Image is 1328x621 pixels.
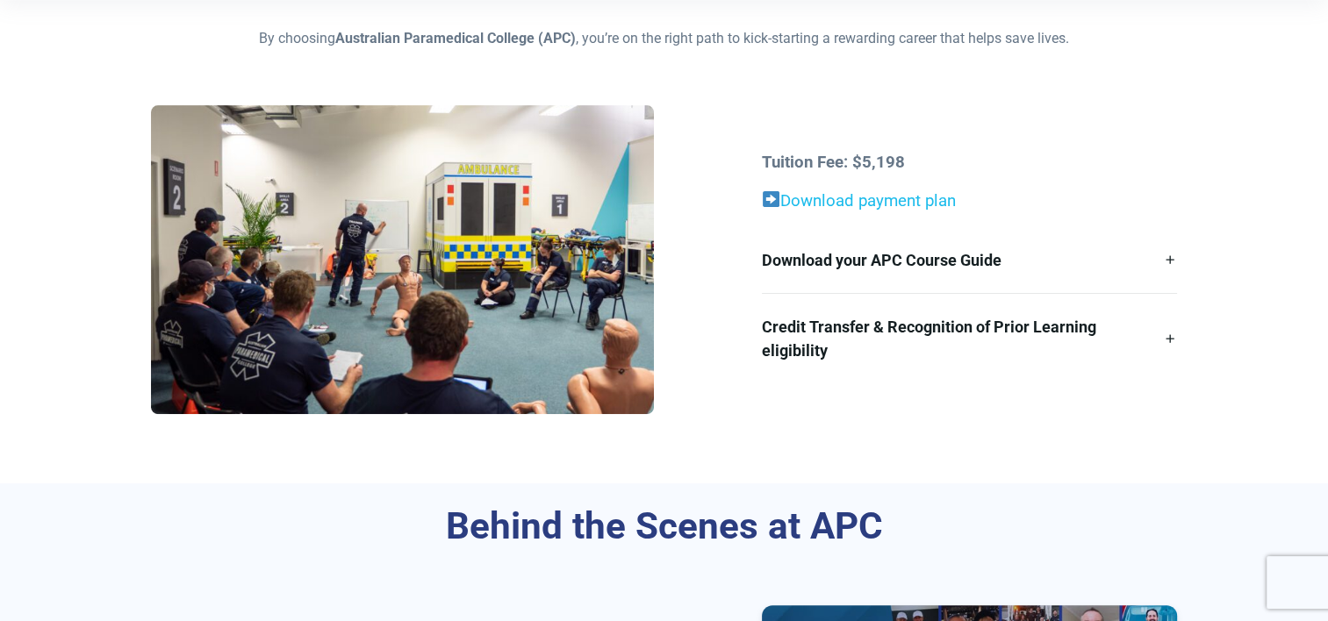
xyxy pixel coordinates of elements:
strong: Australian Paramedical College (APC) [335,30,576,46]
p: By choosing , you’re on the right path to kick-starting a rewarding career that helps save lives. [151,28,1178,49]
a: Download your APC Course Guide [762,227,1177,293]
strong: Tuition Fee: $5,198 [762,153,905,172]
a: Download payment plan [780,191,956,211]
h3: Behind the Scenes at APC [151,504,1178,549]
img: ➡️ [763,191,779,208]
a: Credit Transfer & Recognition of Prior Learning eligibility [762,294,1177,383]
